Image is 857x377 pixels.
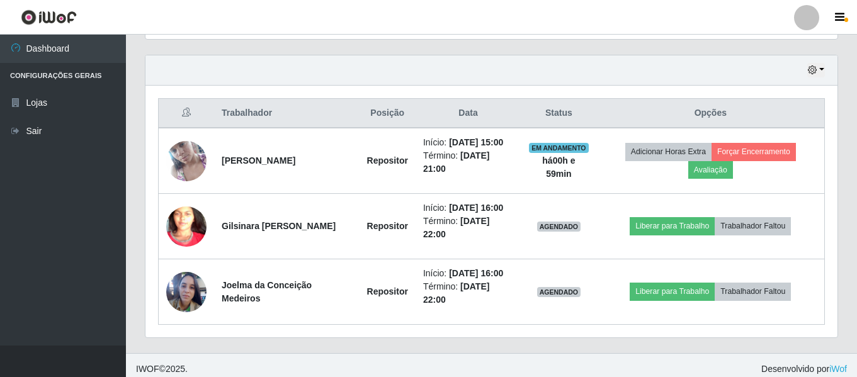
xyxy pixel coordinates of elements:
[214,99,360,128] th: Trabalhador
[21,9,77,25] img: CoreUI Logo
[829,364,847,374] a: iWof
[537,222,581,232] span: AGENDADO
[367,221,408,231] strong: Repositor
[136,364,159,374] span: IWOF
[449,137,503,147] time: [DATE] 15:00
[222,280,312,303] strong: Joelma da Conceição Medeiros
[136,363,188,376] span: © 2025 .
[166,264,207,318] img: 1754014885727.jpeg
[715,283,791,300] button: Trabalhador Faltou
[423,280,513,307] li: Término:
[166,183,207,270] img: 1630764060757.jpeg
[529,143,589,153] span: EM ANDAMENTO
[423,215,513,241] li: Término:
[761,363,847,376] span: Desenvolvido por
[222,221,336,231] strong: Gilsinara [PERSON_NAME]
[222,155,295,166] strong: [PERSON_NAME]
[630,217,715,235] button: Liberar para Trabalho
[630,283,715,300] button: Liberar para Trabalho
[423,149,513,176] li: Término:
[423,136,513,149] li: Início:
[367,286,408,296] strong: Repositor
[712,143,796,160] button: Forçar Encerramento
[449,203,503,213] time: [DATE] 16:00
[521,99,596,128] th: Status
[166,125,207,197] img: 1628271244301.jpeg
[367,155,408,166] strong: Repositor
[360,99,416,128] th: Posição
[423,267,513,280] li: Início:
[715,217,791,235] button: Trabalhador Faltou
[449,268,503,278] time: [DATE] 16:00
[625,143,712,160] button: Adicionar Horas Extra
[542,155,575,179] strong: há 00 h e 59 min
[597,99,825,128] th: Opções
[423,201,513,215] li: Início:
[688,161,733,179] button: Avaliação
[537,287,581,297] span: AGENDADO
[416,99,521,128] th: Data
